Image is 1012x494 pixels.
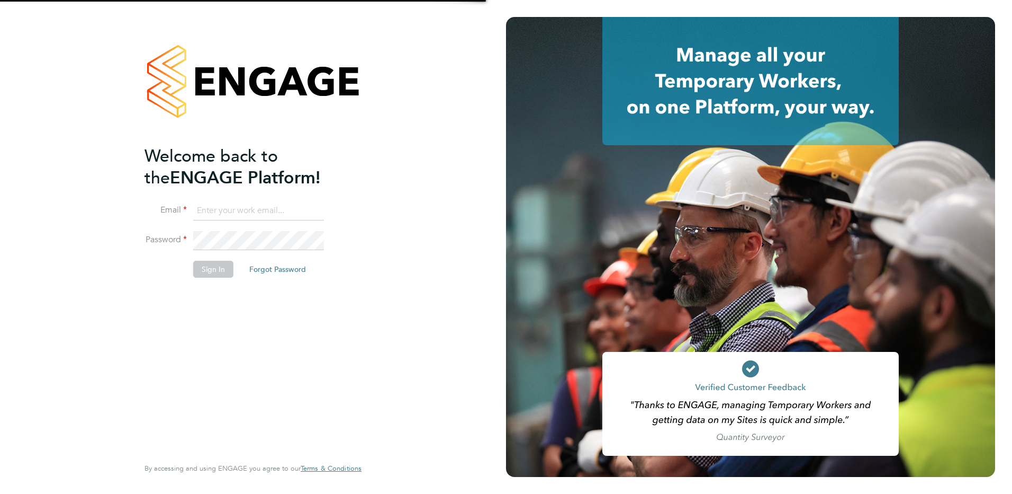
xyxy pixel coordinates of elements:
[193,201,324,220] input: Enter your work email...
[144,145,351,189] h2: ENGAGE Platform!
[193,261,233,278] button: Sign In
[241,261,314,278] button: Forgot Password
[301,464,362,473] a: Terms & Conditions
[144,205,187,216] label: Email
[144,146,278,188] span: Welcome back to the
[301,464,362,473] span: Terms & Conditions
[144,234,187,245] label: Password
[144,464,362,473] span: By accessing and using ENGAGE you agree to our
